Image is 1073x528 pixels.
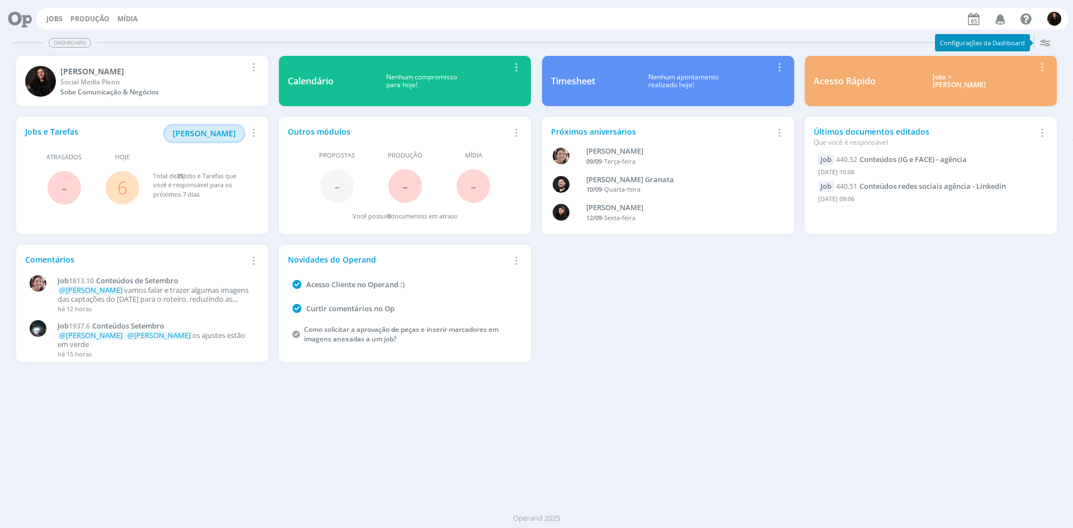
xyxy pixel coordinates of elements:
a: Curtir comentários no Op [306,303,395,313]
span: - [471,174,476,198]
span: 1937.6 [69,321,90,331]
a: Acesso Cliente no Operand :) [306,279,405,289]
span: @[PERSON_NAME] [59,285,122,295]
div: - [586,185,767,194]
span: 1813.10 [69,276,94,286]
img: S [25,66,56,97]
a: Mídia [117,14,137,23]
button: [PERSON_NAME] [165,126,244,141]
span: 35 [177,172,183,180]
div: [DATE] 09:06 [818,192,1043,208]
span: Conteúdos (IG e FACE) - agência [860,154,967,164]
a: Job1813.10Conteúdos de Setembro [58,277,253,286]
a: 440.51Conteúdos redes sociais agência - Linkedin [836,181,1006,191]
div: Configurações da Dashboard [935,34,1030,51]
a: Job1937.6Conteúdos Setembro [58,322,253,331]
span: - [334,174,340,198]
div: Job [818,181,834,192]
span: Terça-feira [604,157,635,165]
div: - [586,157,767,167]
span: Conteúdos redes sociais agência - Linkedin [860,181,1006,191]
div: Novidades do Operand [288,254,509,265]
a: S[PERSON_NAME]Social Media PlenoSobe Comunicação & Negócios [16,56,268,106]
div: Jobs > [PERSON_NAME] [884,73,1035,89]
div: Calendário [288,74,334,88]
div: Outros módulos [288,126,509,137]
span: - [61,175,67,199]
div: Acesso Rápido [814,74,876,88]
p: vamos falar e trazer algumas imagens das captações do [DATE] para o roteiro, reduzindo as imagens... [58,286,253,303]
div: - [586,213,767,223]
span: [PERSON_NAME] [173,128,236,139]
div: [DATE] 10:06 [818,165,1043,182]
span: Mídia [465,151,482,160]
div: Aline Beatriz Jackisch [586,146,767,157]
span: 440.52 [836,155,857,164]
div: Próximos aniversários [551,126,772,137]
a: TimesheetNenhum apontamentorealizado hoje! [542,56,794,106]
button: Mídia [114,15,141,23]
a: Produção [70,14,110,23]
span: Sexta-feira [604,213,635,222]
span: @[PERSON_NAME] [59,330,122,340]
div: Nenhum apontamento realizado hoje! [595,73,772,89]
span: há 12 horas [58,305,92,313]
span: Produção [388,151,422,160]
button: Produção [67,15,113,23]
a: Jobs [46,14,63,23]
span: Conteúdos Setembro [92,321,164,331]
img: A [30,275,46,292]
a: [PERSON_NAME] [165,127,244,138]
span: Hoje [115,153,130,162]
div: Job [818,154,834,165]
div: Total de Jobs e Tarefas que você é responsável para os próximos 7 dias [153,172,248,199]
span: @[PERSON_NAME] [127,330,191,340]
span: Quarta-feira [604,185,640,193]
div: Nenhum compromisso para hoje! [334,73,509,89]
div: Últimos documentos editados [814,126,1035,148]
a: Como solicitar a aprovação de peças e inserir marcadores em imagens anexadas a um job? [304,325,498,344]
span: há 15 horas [58,350,92,358]
div: Sobe Comunicação & Negócios [60,87,246,97]
span: 0 [387,212,391,220]
span: Atrasados [46,153,82,162]
div: Sandriny Soares [60,65,246,77]
div: Jobs e Tarefas [25,126,246,141]
img: S [1047,12,1061,26]
span: Conteúdos de Setembro [96,275,178,286]
span: 09/09 [586,157,602,165]
div: Timesheet [551,74,595,88]
div: Bruno Corralo Granata [586,174,767,185]
a: 440.52Conteúdos (IG e FACE) - agência [836,154,967,164]
div: Social Media Pleno [60,77,246,87]
span: 12/09 [586,213,602,222]
img: G [30,320,46,337]
img: L [553,204,569,221]
div: Você possui documentos em atraso [353,212,458,221]
span: Propostas [319,151,355,160]
span: - [402,174,408,198]
button: Jobs [43,15,66,23]
span: Dashboard [49,38,91,47]
button: S [1047,9,1062,28]
p: os ajustes estão em verde [58,331,253,349]
a: 6 [117,175,127,199]
span: 440.51 [836,182,857,191]
div: Comentários [25,254,246,265]
div: Que você é responsável [814,137,1035,148]
div: Luana da Silva de Andrade [586,202,767,213]
img: A [553,148,569,164]
img: B [553,176,569,193]
span: 10/09 [586,185,602,193]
